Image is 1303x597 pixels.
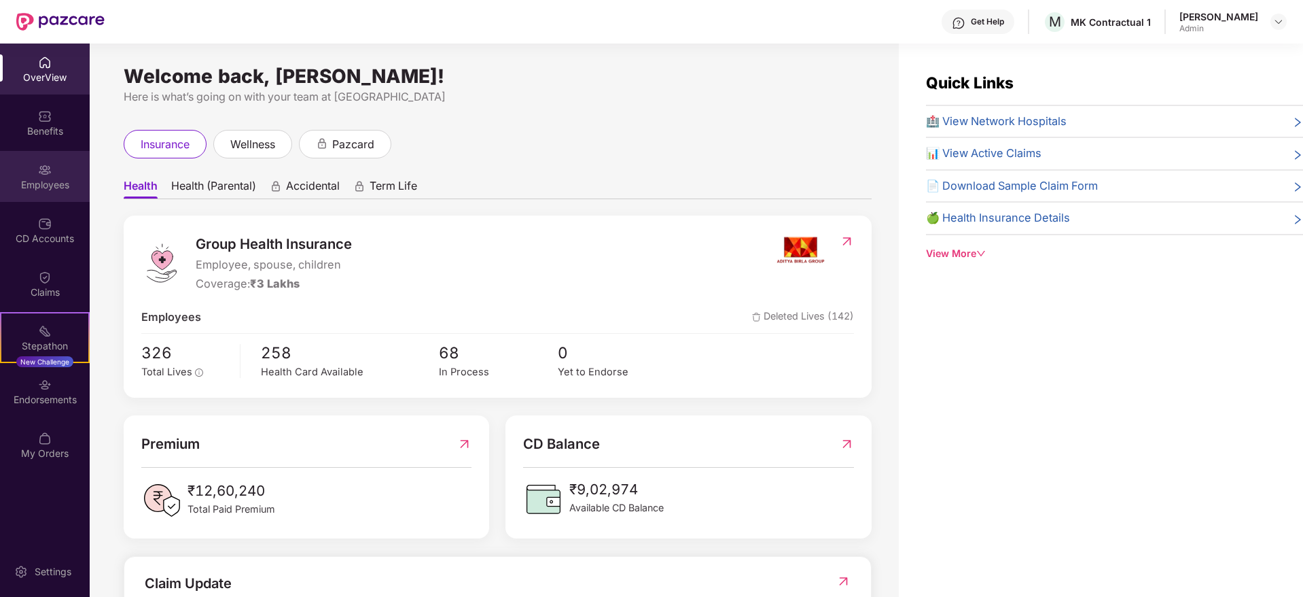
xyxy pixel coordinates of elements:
div: View More [926,246,1303,261]
span: right [1292,148,1303,163]
div: Health Card Available [261,364,439,380]
img: RedirectIcon [840,235,854,248]
span: down [976,249,986,258]
span: Health (Parental) [171,179,256,199]
span: ₹9,02,974 [569,479,664,500]
img: svg+xml;base64,PHN2ZyBpZD0iRW5kb3JzZW1lbnRzIiB4bWxucz0iaHR0cDovL3d3dy53My5vcmcvMjAwMC9zdmciIHdpZH... [38,378,52,392]
span: 0 [558,341,677,365]
img: insurerIcon [775,233,826,267]
span: 🍏 Health Insurance Details [926,209,1070,227]
img: RedirectIcon [836,575,851,588]
div: animation [353,180,365,192]
span: 📄 Download Sample Claim Form [926,177,1098,195]
div: [PERSON_NAME] [1179,10,1258,23]
span: ₹12,60,240 [188,480,275,502]
span: Employees [141,309,201,326]
div: In Process [439,364,558,380]
img: svg+xml;base64,PHN2ZyBpZD0iQmVuZWZpdHMiIHhtbG5zPSJodHRwOi8vd3d3LnczLm9yZy8yMDAwL3N2ZyIgd2lkdGg9Ij... [38,109,52,123]
div: Yet to Endorse [558,364,677,380]
span: 🏥 View Network Hospitals [926,113,1067,131]
span: right [1292,180,1303,195]
div: animation [316,137,328,150]
div: Stepathon [1,339,88,353]
span: M [1049,14,1061,30]
img: svg+xml;base64,PHN2ZyBpZD0iU2V0dGluZy0yMHgyMCIgeG1sbnM9Imh0dHA6Ly93d3cudzMub3JnLzIwMDAvc3ZnIiB3aW... [14,565,28,579]
img: RedirectIcon [457,433,471,455]
img: New Pazcare Logo [16,13,105,31]
span: info-circle [195,369,203,377]
span: Quick Links [926,73,1014,92]
span: 📊 View Active Claims [926,145,1041,163]
span: wellness [230,136,275,153]
div: MK Contractual 1 [1071,16,1151,29]
img: svg+xml;base64,PHN2ZyBpZD0iRW1wbG95ZWVzIiB4bWxucz0iaHR0cDovL3d3dy53My5vcmcvMjAwMC9zdmciIHdpZHRoPS... [38,163,52,177]
img: svg+xml;base64,PHN2ZyBpZD0iQ0RfQWNjb3VudHMiIGRhdGEtbmFtZT0iQ0QgQWNjb3VudHMiIHhtbG5zPSJodHRwOi8vd3... [38,217,52,231]
span: right [1292,212,1303,227]
div: Claim Update [145,573,232,594]
span: insurance [141,136,190,153]
img: CDBalanceIcon [523,479,564,519]
span: pazcard [332,136,374,153]
span: Deleted Lives (142) [752,309,854,326]
span: 326 [141,341,230,365]
span: Total Paid Premium [188,502,275,517]
img: svg+xml;base64,PHN2ZyBpZD0iSGVscC0zMngzMiIgeG1sbnM9Imh0dHA6Ly93d3cudzMub3JnLzIwMDAvc3ZnIiB3aWR0aD... [952,16,965,30]
img: svg+xml;base64,PHN2ZyBpZD0iRHJvcGRvd24tMzJ4MzIiIHhtbG5zPSJodHRwOi8vd3d3LnczLm9yZy8yMDAwL3N2ZyIgd2... [1273,16,1284,27]
div: New Challenge [16,356,73,367]
div: Welcome back, [PERSON_NAME]! [124,71,872,82]
span: Total Lives [141,366,192,378]
span: Term Life [370,179,417,199]
img: RedirectIcon [840,433,854,455]
span: right [1292,116,1303,131]
img: svg+xml;base64,PHN2ZyBpZD0iTXlfT3JkZXJzIiBkYXRhLW5hbWU9Ik15IE9yZGVycyIgeG1sbnM9Imh0dHA6Ly93d3cudz... [38,432,52,445]
span: Health [124,179,158,199]
div: Admin [1179,23,1258,34]
span: Employee, spouse, children [196,256,352,274]
span: 258 [261,341,439,365]
span: 68 [439,341,558,365]
img: svg+xml;base64,PHN2ZyBpZD0iSG9tZSIgeG1sbnM9Imh0dHA6Ly93d3cudzMub3JnLzIwMDAvc3ZnIiB3aWR0aD0iMjAiIG... [38,56,52,69]
span: CD Balance [523,433,600,455]
span: ₹3 Lakhs [250,277,300,290]
span: Available CD Balance [569,500,664,515]
div: Here is what’s going on with your team at [GEOGRAPHIC_DATA] [124,88,872,105]
img: PaidPremiumIcon [141,480,182,521]
span: Premium [141,433,200,455]
img: deleteIcon [752,313,761,322]
img: svg+xml;base64,PHN2ZyB4bWxucz0iaHR0cDovL3d3dy53My5vcmcvMjAwMC9zdmciIHdpZHRoPSIyMSIgaGVpZ2h0PSIyMC... [38,324,52,338]
img: svg+xml;base64,PHN2ZyBpZD0iQ2xhaW0iIHhtbG5zPSJodHRwOi8vd3d3LnczLm9yZy8yMDAwL3N2ZyIgd2lkdGg9IjIwIi... [38,271,52,284]
div: Get Help [971,16,1004,27]
div: Settings [31,565,75,579]
div: animation [270,180,282,192]
div: Coverage: [196,275,352,293]
span: Group Health Insurance [196,233,352,255]
span: Accidental [286,179,340,199]
img: logo [141,243,182,284]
